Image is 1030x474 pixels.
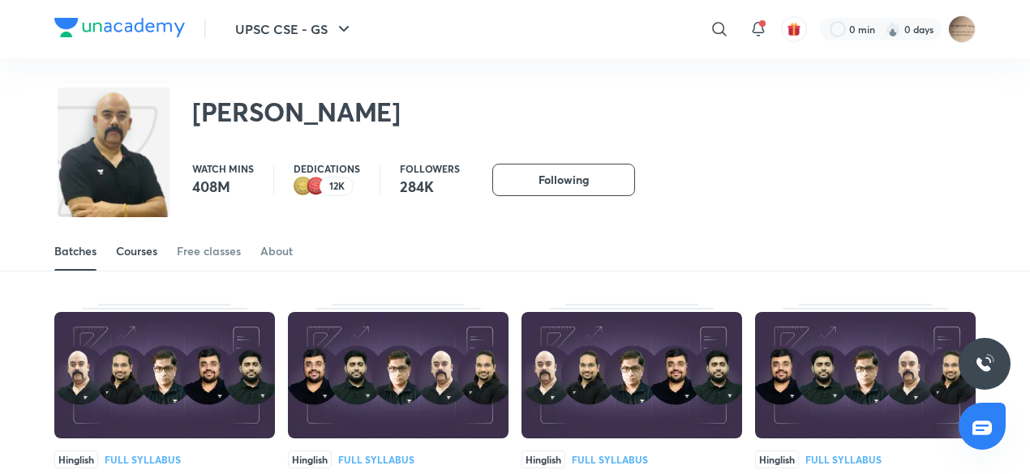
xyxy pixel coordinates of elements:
img: Thumbnail [54,312,275,438]
button: UPSC CSE - GS [225,13,363,45]
span: Hinglish [288,451,332,468]
img: Thumbnail [288,312,509,438]
a: Company Logo [54,18,185,41]
a: Free classes [177,232,241,271]
button: avatar [781,16,807,42]
h2: [PERSON_NAME] [192,96,401,128]
a: About [260,232,293,271]
div: Full Syllabus [105,455,181,464]
img: Thumbnail [521,312,742,438]
img: streak [885,21,901,37]
img: Company Logo [54,18,185,37]
div: Full Syllabus [805,455,882,464]
p: 284K [400,177,460,196]
div: Free classes [177,243,241,259]
span: Hinglish [521,451,565,468]
p: Watch mins [192,164,254,173]
p: 408M [192,177,254,196]
div: Courses [116,243,157,259]
button: Following [492,164,635,196]
span: Following [539,172,589,188]
div: Batches [54,243,97,259]
span: Hinglish [54,451,98,468]
div: About [260,243,293,259]
img: Thumbnail [755,312,976,438]
img: class [58,91,170,244]
img: ttu [975,354,994,374]
img: educator badge1 [307,177,326,196]
p: 12K [329,181,345,192]
img: Tanujha [948,15,976,43]
p: Dedications [294,164,360,173]
a: Courses [116,232,157,271]
img: avatar [787,22,801,36]
div: Full Syllabus [572,455,648,464]
a: Batches [54,232,97,271]
div: Full Syllabus [338,455,414,464]
span: Hinglish [755,451,799,468]
img: educator badge2 [294,177,313,196]
p: Followers [400,164,460,173]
